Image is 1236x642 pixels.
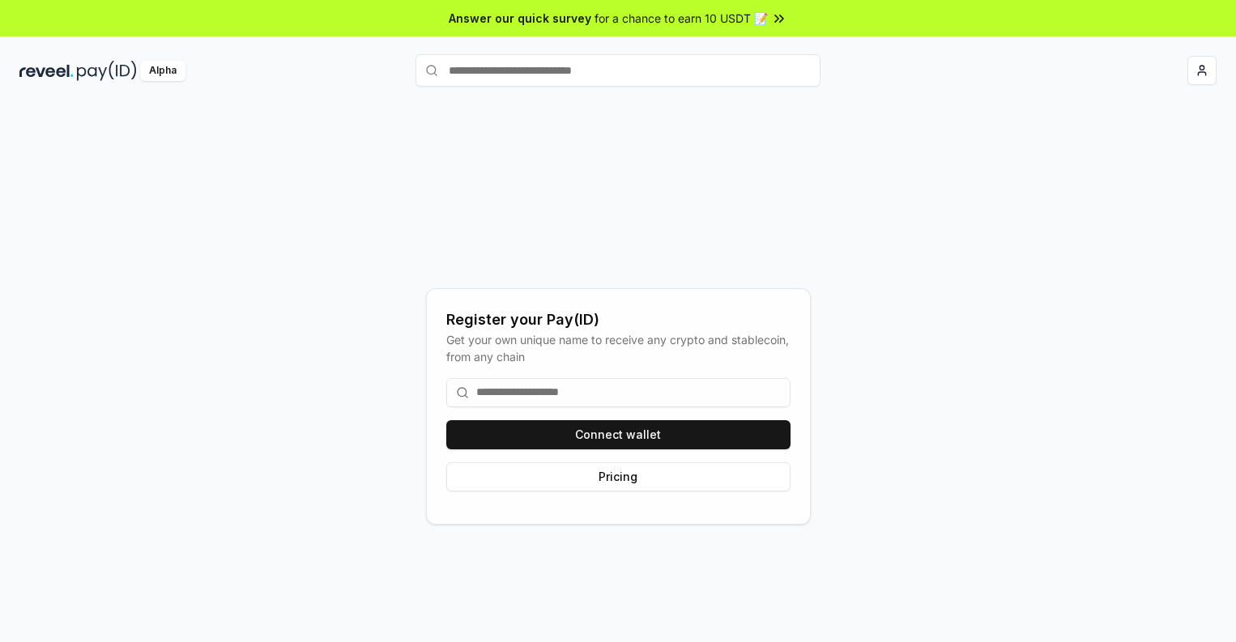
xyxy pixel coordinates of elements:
div: Get your own unique name to receive any crypto and stablecoin, from any chain [446,331,791,365]
div: Register your Pay(ID) [446,308,791,331]
button: Pricing [446,462,791,491]
button: Connect wallet [446,420,791,449]
span: for a chance to earn 10 USDT 📝 [595,10,768,27]
span: Answer our quick survey [449,10,591,27]
img: reveel_dark [19,61,74,81]
div: Alpha [140,61,185,81]
img: pay_id [77,61,137,81]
